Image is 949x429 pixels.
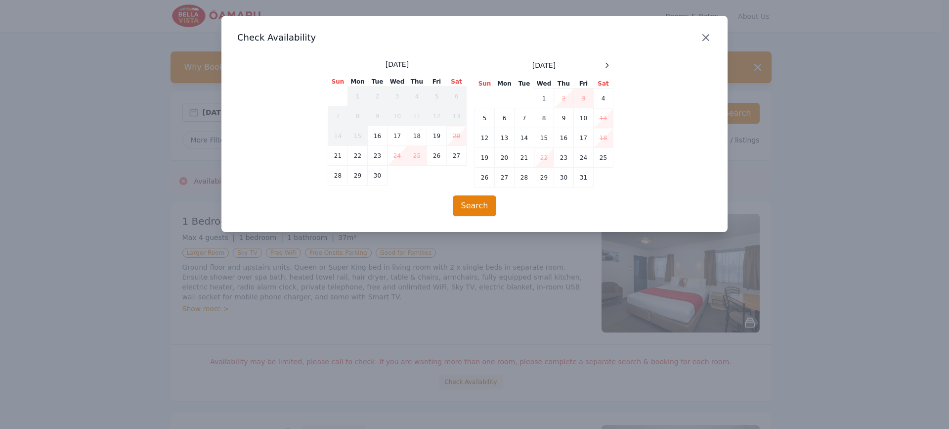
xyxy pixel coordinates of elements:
td: 26 [475,168,495,188]
td: 3 [388,87,407,106]
td: 3 [574,89,594,108]
td: 9 [368,106,388,126]
td: 27 [495,168,515,188]
td: 10 [574,108,594,128]
td: 23 [554,148,574,168]
td: 17 [574,128,594,148]
th: Mon [495,79,515,89]
td: 5 [427,87,447,106]
td: 8 [534,108,554,128]
td: 1 [348,87,368,106]
th: Sun [328,77,348,87]
td: 17 [388,126,407,146]
td: 7 [328,106,348,126]
td: 23 [368,146,388,166]
td: 11 [407,106,427,126]
th: Tue [515,79,534,89]
td: 25 [594,148,613,168]
td: 6 [447,87,467,106]
h3: Check Availability [237,32,712,44]
td: 20 [447,126,467,146]
th: Sun [475,79,495,89]
th: Tue [368,77,388,87]
td: 12 [427,106,447,126]
td: 13 [495,128,515,148]
td: 30 [368,166,388,186]
td: 9 [554,108,574,128]
th: Wed [534,79,554,89]
td: 2 [554,89,574,108]
td: 4 [407,87,427,106]
td: 26 [427,146,447,166]
td: 8 [348,106,368,126]
td: 18 [594,128,613,148]
td: 20 [495,148,515,168]
td: 12 [475,128,495,148]
td: 13 [447,106,467,126]
td: 15 [348,126,368,146]
span: [DATE] [532,60,556,70]
td: 10 [388,106,407,126]
th: Sat [447,77,467,87]
td: 19 [427,126,447,146]
td: 6 [495,108,515,128]
th: Wed [388,77,407,87]
td: 5 [475,108,495,128]
td: 1 [534,89,554,108]
td: 16 [368,126,388,146]
td: 4 [594,89,613,108]
td: 2 [368,87,388,106]
th: Mon [348,77,368,87]
button: Search [453,195,497,216]
td: 22 [534,148,554,168]
td: 28 [328,166,348,186]
td: 29 [348,166,368,186]
td: 14 [515,128,534,148]
td: 25 [407,146,427,166]
th: Thu [554,79,574,89]
td: 21 [515,148,534,168]
td: 11 [594,108,613,128]
th: Fri [574,79,594,89]
td: 24 [574,148,594,168]
th: Fri [427,77,447,87]
span: [DATE] [386,59,409,69]
td: 16 [554,128,574,148]
td: 21 [328,146,348,166]
td: 18 [407,126,427,146]
td: 31 [574,168,594,188]
td: 7 [515,108,534,128]
td: 29 [534,168,554,188]
td: 19 [475,148,495,168]
td: 24 [388,146,407,166]
td: 14 [328,126,348,146]
td: 30 [554,168,574,188]
td: 22 [348,146,368,166]
td: 27 [447,146,467,166]
th: Thu [407,77,427,87]
th: Sat [594,79,613,89]
td: 28 [515,168,534,188]
td: 15 [534,128,554,148]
